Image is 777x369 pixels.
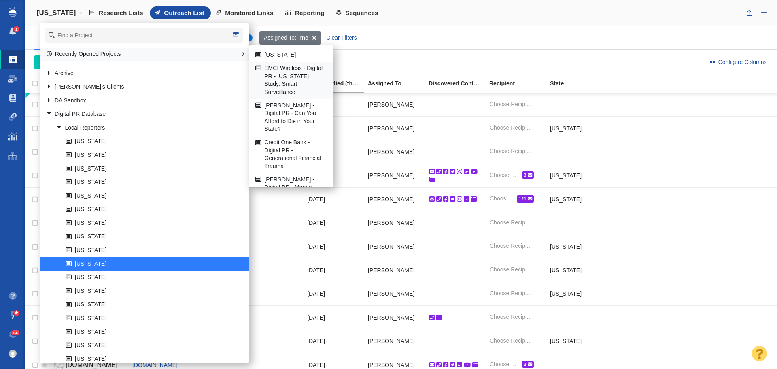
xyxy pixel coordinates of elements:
div: State [550,81,610,86]
button: Add Websites [34,55,93,69]
a: [US_STATE] [64,176,232,189]
a: Recently Opened Projects [47,51,121,57]
a: Discovered Contact Info [429,81,488,87]
a: State [550,81,610,87]
a: Recipient [489,81,549,87]
input: Find a Project [45,28,243,43]
a: [US_STATE] [64,149,232,161]
img: buzzstream_logo_iconsimple.png [9,7,16,17]
a: Last Modified (this project) [307,81,367,87]
a: EMCI Wireless - Digital PR - [US_STATE] Study: Smart Surveillance [254,62,329,98]
a: Credit One Bank - Digital PR - Generational Financial Trauma [254,137,329,173]
span: Monitored Links [225,9,273,17]
a: [PERSON_NAME]'s Clients [44,81,232,93]
span: Sequences [345,9,378,17]
div: [DATE] [307,143,361,160]
div: [US_STATE] [550,332,603,350]
a: [US_STATE] [64,312,232,324]
span: 3 [524,173,527,177]
div: [US_STATE] [550,238,603,255]
a: [US_STATE] [64,230,232,243]
span: 1 [13,26,19,32]
div: [PERSON_NAME] [368,285,421,303]
div: Suggested Profile Info [429,81,488,86]
div: [US_STATE] [550,190,603,208]
a: [US_STATE] [64,299,232,311]
span: Configure Columns [718,58,767,66]
span: Choose Recipient [490,147,533,156]
span: Choose Recipient [490,242,533,250]
a: [US_STATE] [64,271,232,284]
span: Choose Recipient [490,289,533,298]
span: [DOMAIN_NAME] [66,361,117,368]
a: [US_STATE] [64,244,232,256]
div: [PERSON_NAME] [368,96,421,113]
div: [DATE] [307,96,361,113]
div: Clear Filters [322,31,361,45]
a: Outreach List [150,6,211,19]
div: Date the Contact information in this project was last edited [307,81,367,86]
div: [PERSON_NAME] [368,190,421,208]
a: [US_STATE] [64,339,232,352]
span: Choose Recipient [490,360,518,369]
div: [DATE] [307,214,361,232]
span: Choose Recipient [490,313,533,321]
a: Research Lists [84,6,150,19]
h4: [US_STATE] [37,9,76,17]
span: Choose Recipient [490,100,533,109]
div: [PERSON_NAME] [368,119,421,137]
a: [US_STATE] [64,217,232,229]
a: [US_STATE] [64,353,232,365]
a: DA Sandbox [44,94,232,107]
div: [DATE] [307,261,361,279]
div: [DATE] [307,238,361,255]
div: [DATE] [307,332,361,350]
a: Digital PR Database [44,108,232,121]
a: [US_STATE] [64,190,232,202]
a: Reporting [280,6,331,19]
span: Choose Recipient [490,124,533,132]
div: [PERSON_NAME] [368,167,421,184]
span: 121 [519,196,528,201]
div: [US_STATE] [550,167,603,184]
div: [US_STATE] [550,119,603,137]
span: Research Lists [99,9,143,17]
div: [DATE] [307,119,361,137]
strong: me [300,34,308,42]
a: [US_STATE] [64,285,232,297]
div: [PERSON_NAME] [368,143,421,160]
span: 24 [11,330,20,336]
span: Choose Recipient [490,337,533,345]
span: Choose Recipient [490,194,513,203]
span: Choose Recipient [490,265,533,274]
a: [PERSON_NAME] - Digital PR - Money, Lies, and Love: Key Findings on Financial Infidelity in [GEOG... [254,173,329,226]
div: [US_STATE] [550,261,603,279]
a: [US_STATE] [64,258,232,270]
a: Assigned To [368,81,428,87]
div: Recipient [489,81,549,86]
span: Choose Recipient [490,171,518,179]
span: Assigned To: [264,34,296,42]
div: [PERSON_NAME] [368,332,421,350]
a: [DOMAIN_NAME] [132,362,178,368]
a: Sequences [331,6,385,19]
a: [US_STATE] [254,49,329,61]
div: [DATE] [307,167,361,184]
div: [DATE] [307,190,361,208]
button: Configure Columns [705,55,771,69]
div: [US_STATE] [550,285,603,303]
span: Choose Recipient [490,218,533,227]
a: Monitored Links [211,6,280,19]
a: [US_STATE] [64,326,232,338]
div: [DATE] [307,285,361,303]
span: 2 [524,362,527,367]
img: fd22f7e66fffb527e0485d027231f14a [9,350,17,358]
a: Local Reporters [54,122,232,134]
div: [PERSON_NAME] [368,261,421,279]
a: [US_STATE] [64,162,232,175]
a: [US_STATE] [64,203,232,216]
span: Reporting [295,9,325,17]
div: [PERSON_NAME] [368,309,421,326]
a: [PERSON_NAME] - Digital PR - Can You Afford to Die in Your State? [254,99,329,136]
